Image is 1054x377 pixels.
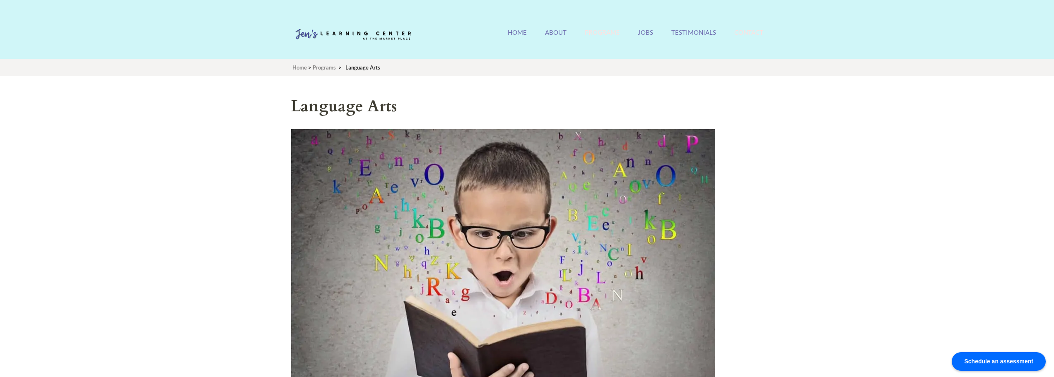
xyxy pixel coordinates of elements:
[292,64,307,71] a: Home
[508,29,527,46] a: Home
[291,95,751,118] h1: Language Arts
[585,29,620,46] a: Programs
[308,64,311,71] span: >
[313,64,336,71] a: Programs
[291,22,415,47] img: Jen's Learning Center Logo Transparent
[671,29,716,46] a: Testimonials
[338,64,342,71] span: >
[734,29,763,46] a: Contact
[638,29,653,46] a: Jobs
[545,29,567,46] a: About
[952,352,1046,371] div: Schedule an assessment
